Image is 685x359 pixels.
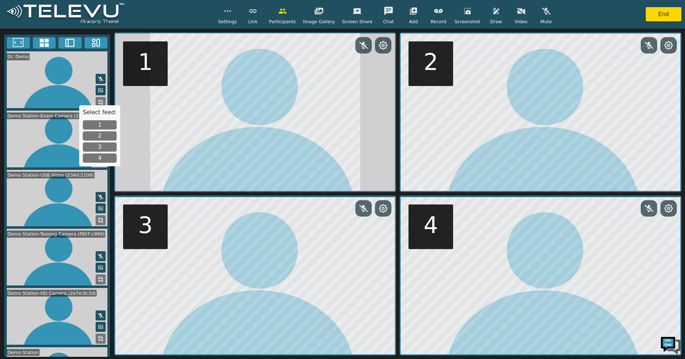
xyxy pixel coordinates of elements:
span: Draw [490,18,502,25]
span: Image Gallery [303,18,335,25]
div: Demo Station [7,349,40,356]
span: Chat [383,18,394,25]
button: Picture in Picture [96,322,106,332]
button: Replace Feed [96,215,106,225]
div: Minimize live chat window [117,4,134,21]
div: Dr. Demo [7,53,30,60]
h5: 2 [423,49,438,76]
button: 3 [83,142,117,152]
img: Chat Widget [660,334,681,355]
button: Mute [96,74,106,84]
button: Mute [96,310,106,320]
h5: 3 [138,212,153,239]
div: Demo Station-HD Camera (2e7e:0c3d) [7,290,97,297]
button: Fullscreen [7,37,30,49]
button: 4 [83,153,117,163]
span: Mute [540,18,552,25]
button: Mute [96,192,106,202]
span: Link [248,18,258,25]
span: Record [431,18,446,25]
span: Screenshot [455,18,480,25]
img: logoWhite.png [4,1,127,28]
h5: 1 [138,49,153,76]
button: 1 [83,120,117,130]
div: Demo Station-USB Video (534d:2109) [7,172,95,178]
button: Replace Feed [96,334,106,344]
button: 2 [83,131,117,141]
img: d_736959983_company_1615157101543_736959983 [12,33,30,51]
h5: Select feed: [83,109,117,116]
div: Demo Station-Exam Camera (21cd:0802) [7,112,103,119]
button: Mute [96,251,106,261]
button: Picture in Picture [96,263,106,273]
div: Chat with us now [37,37,120,47]
textarea: Type your message and hit 'Enter' [4,195,136,220]
span: We're online! [41,90,98,162]
button: Picture in Picture [96,203,106,213]
h5: 4 [423,212,438,239]
button: End [646,7,681,21]
div: Demo Station-Teslong Camera (f007:c999) [7,231,105,237]
button: Replace Feed [96,274,106,284]
button: Picture in Picture [96,85,106,95]
span: Add [409,18,418,25]
span: Settings [218,18,237,25]
button: Two Window Medium [59,37,82,49]
span: Video [515,18,528,25]
span: Screen Share [342,18,372,25]
button: 4x4 [33,37,56,49]
button: Three Window Medium [85,37,108,49]
span: Participants [269,18,296,25]
button: Replace Feed [96,97,106,107]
